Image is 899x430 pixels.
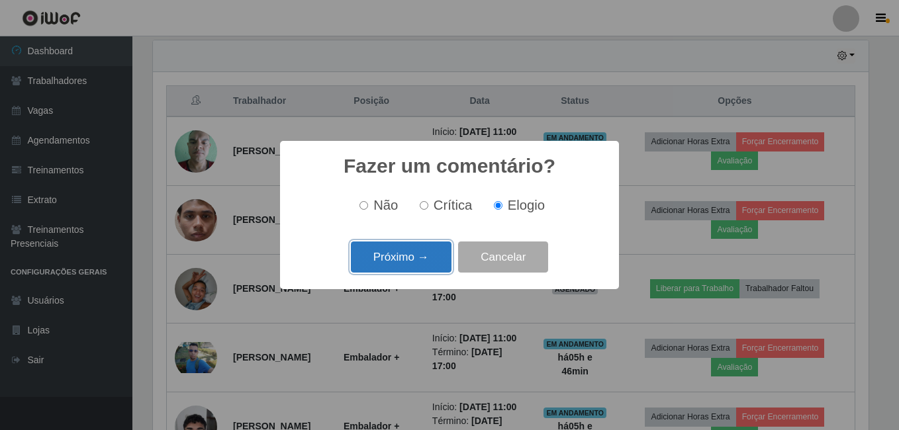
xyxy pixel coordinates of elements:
input: Não [359,201,368,210]
span: Elogio [508,198,545,212]
button: Próximo → [351,241,451,273]
button: Cancelar [458,241,548,273]
span: Crítica [434,198,473,212]
input: Crítica [420,201,428,210]
span: Não [373,198,398,212]
input: Elogio [494,201,502,210]
h2: Fazer um comentário? [344,154,555,178]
